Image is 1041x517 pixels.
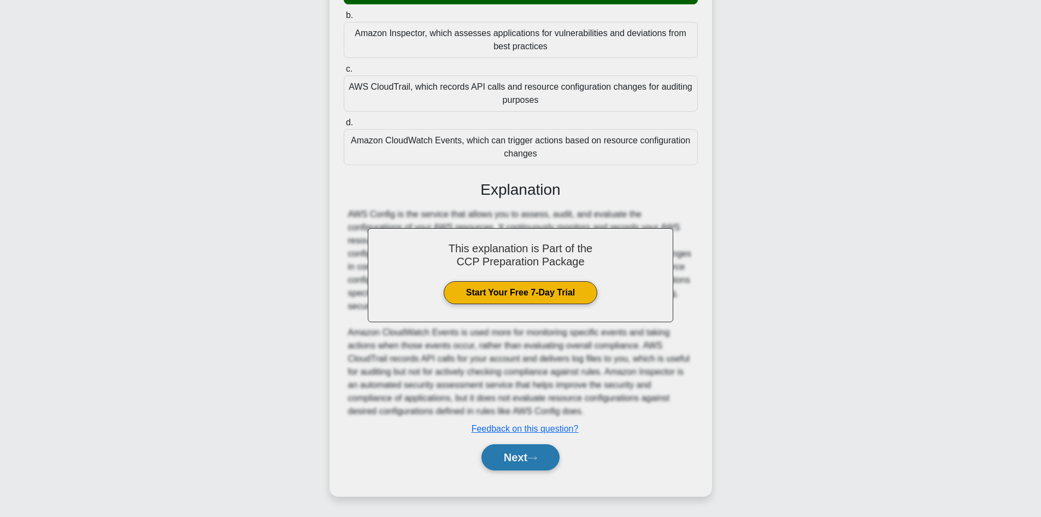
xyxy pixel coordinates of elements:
h3: Explanation [350,181,691,199]
div: AWS CloudTrail, which records API calls and resource configuration changes for auditing purposes [344,75,698,112]
a: Feedback on this question? [472,424,579,433]
a: Start Your Free 7-Day Trial [444,281,597,304]
span: c. [346,64,352,73]
span: b. [346,10,353,20]
div: Amazon Inspector, which assesses applications for vulnerabilities and deviations from best practices [344,22,698,58]
button: Next [481,444,560,470]
div: Amazon CloudWatch Events, which can trigger actions based on resource configuration changes [344,129,698,165]
div: AWS Config is the service that allows you to assess, audit, and evaluate the configurations of yo... [348,208,693,418]
span: d. [346,118,353,127]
